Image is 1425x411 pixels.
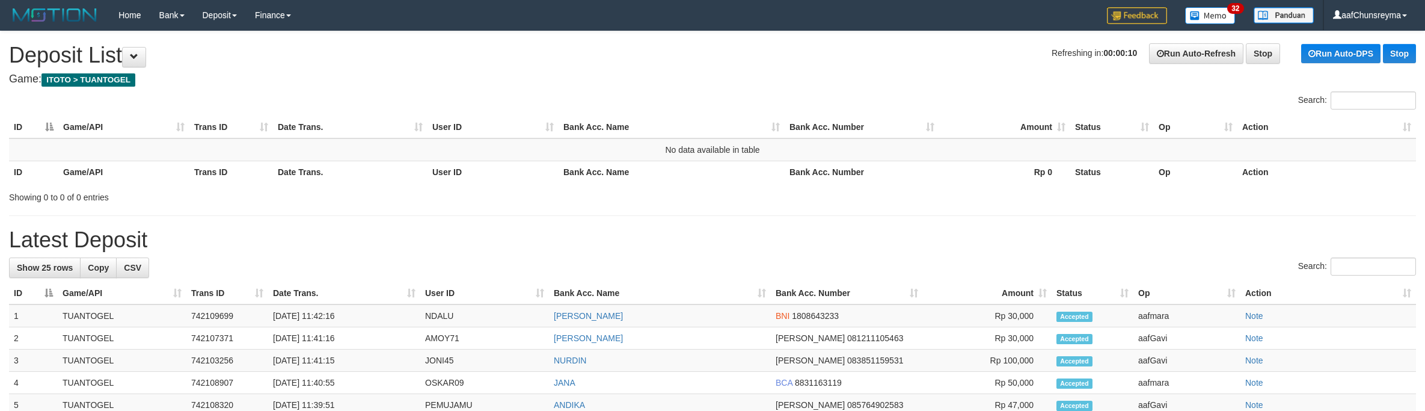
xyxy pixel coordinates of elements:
td: 2 [9,327,58,350]
th: Bank Acc. Name: activate to sort column ascending [549,282,771,304]
th: Status [1070,161,1154,183]
th: Game/API [58,161,189,183]
th: Amount: activate to sort column ascending [939,116,1070,138]
td: JONI45 [420,350,549,372]
a: CSV [116,258,149,278]
a: JANA [554,378,575,388]
th: Date Trans.: activate to sort column ascending [273,116,427,138]
td: aafmara [1133,304,1240,327]
span: Accepted [1056,334,1092,344]
span: [PERSON_NAME] [776,333,845,343]
th: Bank Acc. Name: activate to sort column ascending [559,116,785,138]
th: User ID: activate to sort column ascending [420,282,549,304]
td: aafmara [1133,372,1240,394]
a: [PERSON_NAME] [554,311,623,321]
td: TUANTOGEL [58,327,186,350]
th: User ID: activate to sort column ascending [427,116,559,138]
img: panduan.png [1254,7,1314,23]
span: [PERSON_NAME] [776,400,845,410]
th: Bank Acc. Name [559,161,785,183]
th: Status: activate to sort column ascending [1070,116,1154,138]
span: Accepted [1056,379,1092,389]
th: Game/API: activate to sort column ascending [58,282,186,304]
a: [PERSON_NAME] [554,333,623,343]
th: Op [1154,161,1237,183]
a: ANDIKA [554,400,585,410]
th: Amount: activate to sort column ascending [923,282,1052,304]
a: Copy [80,258,117,278]
th: Op: activate to sort column ascending [1154,116,1237,138]
span: Show 25 rows [17,263,73,273]
td: Rp 30,000 [923,327,1052,350]
th: ID: activate to sort column descending [9,282,58,304]
span: ITOTO > TUANTOGEL [41,73,135,87]
th: User ID [427,161,559,183]
th: Trans ID [189,161,273,183]
th: Trans ID: activate to sort column ascending [186,282,268,304]
td: TUANTOGEL [58,372,186,394]
td: OSKAR09 [420,372,549,394]
span: Accepted [1056,356,1092,366]
strong: 00:00:10 [1103,48,1137,58]
h1: Latest Deposit [9,228,1416,252]
td: 742107371 [186,327,268,350]
th: Bank Acc. Number [785,161,939,183]
div: Showing 0 to 0 of 0 entries [9,187,585,203]
span: BCA [776,378,792,388]
td: aafGavi [1133,350,1240,372]
td: [DATE] 11:41:15 [268,350,420,372]
span: Copy 083851159531 to clipboard [847,356,903,365]
label: Search: [1298,258,1416,276]
td: TUANTOGEL [58,304,186,327]
span: Accepted [1056,401,1092,411]
td: 1 [9,304,58,327]
span: Copy 085764902583 to clipboard [847,400,903,410]
span: Copy 1808643233 to clipboard [792,311,839,321]
td: Rp 30,000 [923,304,1052,327]
h4: Game: [9,73,1416,85]
td: TUANTOGEL [58,350,186,372]
span: 32 [1227,3,1243,14]
a: Note [1245,311,1263,321]
th: Op: activate to sort column ascending [1133,282,1240,304]
th: Trans ID: activate to sort column ascending [189,116,273,138]
th: Date Trans. [273,161,427,183]
span: Refreshing in: [1052,48,1137,58]
td: 742103256 [186,350,268,372]
a: NURDIN [554,356,586,365]
h1: Deposit List [9,43,1416,67]
a: Note [1245,378,1263,388]
a: Show 25 rows [9,258,81,278]
td: 4 [9,372,58,394]
th: Bank Acc. Number: activate to sort column ascending [785,116,939,138]
td: [DATE] 11:41:16 [268,327,420,350]
span: [PERSON_NAME] [776,356,845,365]
td: 742108907 [186,372,268,394]
img: MOTION_logo.png [9,6,100,24]
a: Note [1245,356,1263,365]
th: Action: activate to sort column ascending [1237,116,1416,138]
span: Accepted [1056,312,1092,322]
a: Run Auto-Refresh [1149,43,1243,64]
a: Run Auto-DPS [1301,44,1381,63]
th: Bank Acc. Number: activate to sort column ascending [771,282,923,304]
input: Search: [1331,258,1416,276]
td: [DATE] 11:40:55 [268,372,420,394]
th: Date Trans.: activate to sort column ascending [268,282,420,304]
th: Rp 0 [939,161,1070,183]
span: BNI [776,311,789,321]
th: ID: activate to sort column descending [9,116,58,138]
th: Action: activate to sort column ascending [1240,282,1416,304]
span: Copy [88,263,109,273]
span: Copy 081211105463 to clipboard [847,333,903,343]
td: No data available in table [9,138,1416,161]
th: Game/API: activate to sort column ascending [58,116,189,138]
td: Rp 100,000 [923,350,1052,372]
th: ID [9,161,58,183]
a: Stop [1246,43,1280,64]
td: 742109699 [186,304,268,327]
td: aafGavi [1133,327,1240,350]
input: Search: [1331,91,1416,110]
a: Note [1245,333,1263,343]
a: Note [1245,400,1263,410]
